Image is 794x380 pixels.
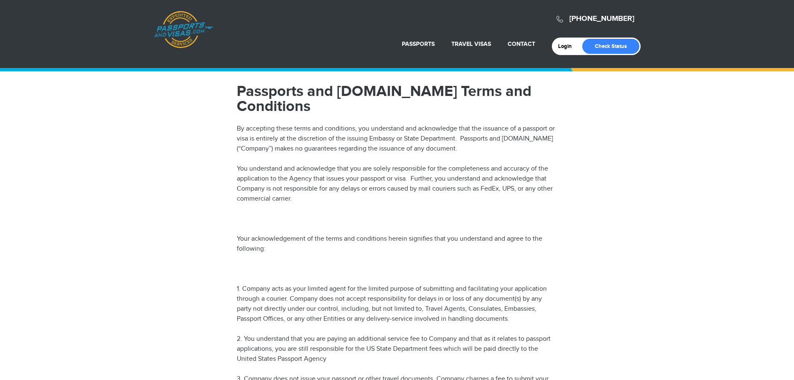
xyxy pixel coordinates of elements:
a: Contact [508,40,535,48]
p: By accepting these terms and conditions, you understand and acknowledge that the issuance of a pa... [237,124,558,154]
p: 2. You understand that you are paying an additional service fee to Company and that as it relates... [237,334,558,364]
a: [PHONE_NUMBER] [569,14,634,23]
a: Travel Visas [451,40,491,48]
p: Your acknowledgement of the terms and conditions herein signifies that you understand and agree t... [237,234,558,254]
a: Passports [402,40,435,48]
a: Login [558,43,578,50]
p: You understand and acknowledge that you are solely responsible for the completeness and accuracy ... [237,164,558,204]
p: 1. Company acts as your limited agent for the limited purpose of submitting and facilitating your... [237,284,558,324]
h1: Passports and [DOMAIN_NAME] Terms and Conditions [237,84,558,114]
a: Check Status [582,39,639,54]
a: Passports & [DOMAIN_NAME] [154,11,213,48]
